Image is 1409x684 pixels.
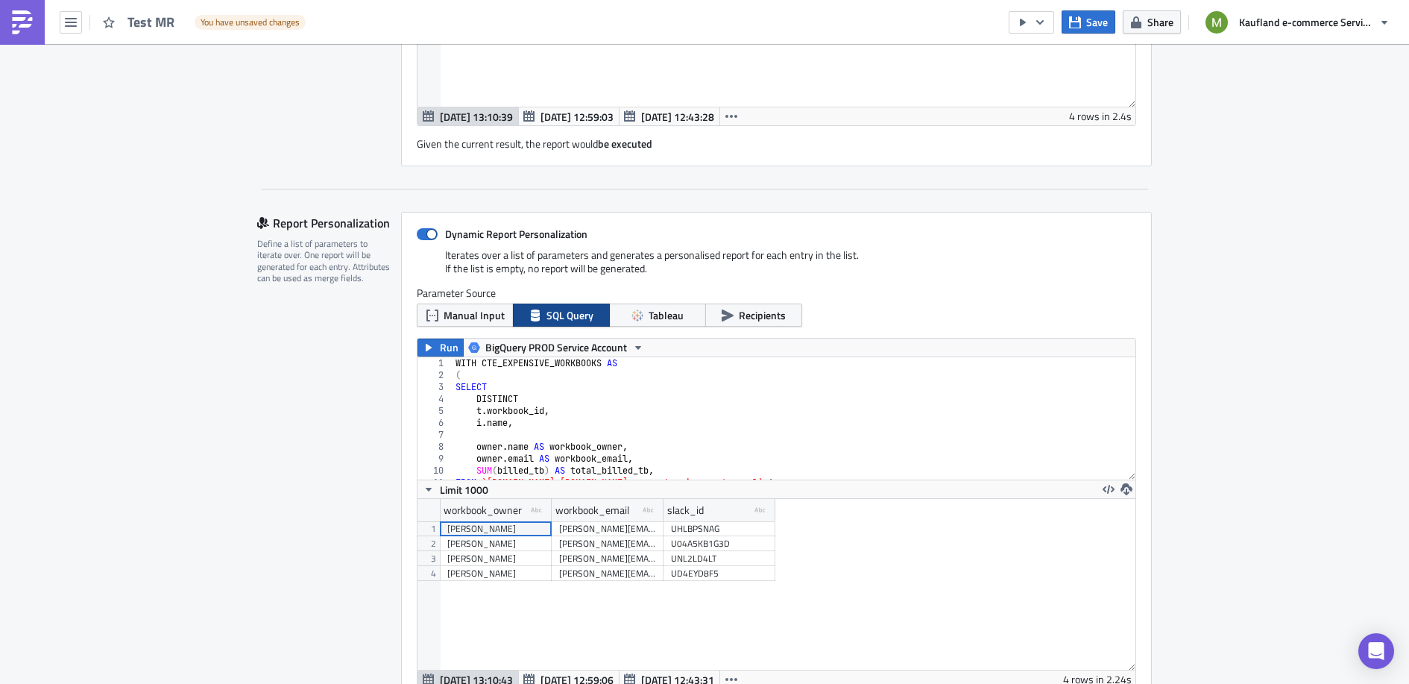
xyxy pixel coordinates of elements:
[417,477,453,489] div: 11
[705,304,802,327] button: Recipients
[10,10,34,34] img: PushMetrics
[555,499,629,521] div: workbook_email
[513,304,610,327] button: SQL Query
[1358,633,1394,669] div: Open Intercom Messenger
[671,521,768,536] div: UHLBPSNAG
[6,6,712,18] p: Alert!!! Google Big Query Data Usage for Tableau Alert
[546,307,593,323] span: SQL Query
[444,499,522,521] div: workbook_owner
[1123,10,1181,34] button: Share
[739,307,786,323] span: Recipients
[417,465,453,477] div: 10
[1086,14,1108,30] span: Save
[417,429,453,441] div: 7
[417,126,1136,151] div: Given the current result, the report would
[641,109,714,125] span: [DATE] 12:43:28
[417,417,453,429] div: 6
[447,551,544,566] div: [PERSON_NAME]
[417,441,453,453] div: 8
[671,536,768,551] div: U04A5KB1G3D
[440,339,458,357] span: Run
[417,453,453,465] div: 9
[540,109,614,125] span: [DATE] 12:59:03
[417,286,1136,300] label: Parameter Source
[1147,14,1173,30] span: Share
[447,566,544,581] div: [PERSON_NAME]
[609,304,706,327] button: Tableau
[127,13,187,31] span: Test MR
[440,482,488,498] span: Limit 1000
[447,521,544,536] div: [PERSON_NAME]
[649,307,684,323] span: Tableau
[1197,6,1398,39] button: Kaufland e-commerce Services GmbH & Co. KG
[6,55,712,103] p: Before publishing your Tableau report, please run the workbook optimizer and follow the recommend...
[6,39,712,51] p: Your current month's Tableau related BigQuery consumption is more than the threshold.
[417,405,453,417] div: 5
[447,536,544,551] div: [PERSON_NAME]
[559,566,656,581] div: [PERSON_NAME][EMAIL_ADDRESS][PERSON_NAME][DOMAIN_NAME]
[518,107,620,125] button: [DATE] 12:59:03
[257,238,391,284] div: Define a list of parameters to iterate over. One report will be generated for each entry. Attribu...
[6,22,712,34] p: Hi {{ row.workbook_owner }} - {{ row.slack_id }},
[598,136,652,151] strong: be executed
[444,307,505,323] span: Manual Input
[417,369,453,381] div: 2
[445,226,587,242] strong: Dynamic Report Personalization
[6,6,712,103] body: Rich Text Area. Press ALT-0 for help.
[417,339,464,357] button: Run
[257,212,401,234] div: Report Personalization
[1069,107,1132,125] div: 4 rows in 2.4s
[1062,10,1115,34] button: Save
[201,16,300,28] span: You have unsaved changes
[1204,10,1229,35] img: Avatar
[619,107,720,125] button: [DATE] 12:43:28
[417,357,453,369] div: 1
[417,480,494,498] button: Limit 1000
[559,521,656,536] div: [PERSON_NAME][EMAIL_ADDRESS][PERSON_NAME][DOMAIN_NAME]
[417,381,453,393] div: 3
[417,304,514,327] button: Manual Input
[463,339,649,357] button: BigQuery PROD Service Account
[671,566,768,581] div: UD4EYD8F5
[1239,14,1373,30] span: Kaufland e-commerce Services GmbH & Co. KG
[417,107,519,125] button: [DATE] 13:10:39
[440,109,513,125] span: [DATE] 13:10:39
[417,393,453,405] div: 4
[417,248,1136,286] div: Iterates over a list of parameters and generates a personalised report for each entry in the list...
[559,551,656,566] div: [PERSON_NAME][EMAIL_ADDRESS][DOMAIN_NAME]
[671,551,768,566] div: UNL2LD4LT
[559,536,656,551] div: [PERSON_NAME][EMAIL_ADDRESS][PERSON_NAME][DOMAIN_NAME]
[485,339,627,357] span: BigQuery PROD Service Account
[667,499,704,521] div: slack_id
